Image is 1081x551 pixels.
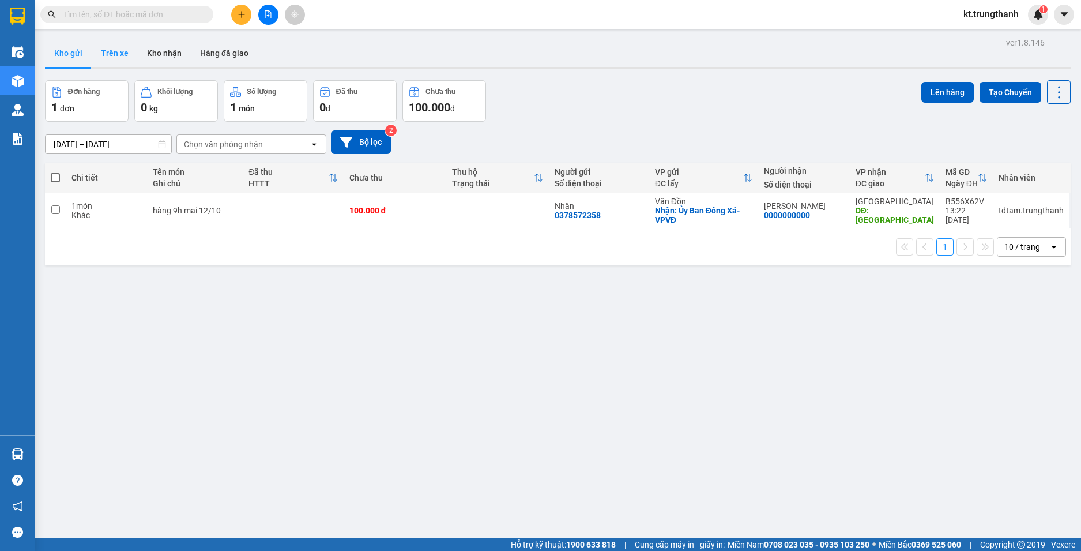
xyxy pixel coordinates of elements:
[247,88,276,96] div: Số lượng
[336,88,357,96] div: Đã thu
[1054,5,1074,25] button: caret-down
[349,206,440,215] div: 100.000 đ
[63,8,199,21] input: Tìm tên, số ĐT hoặc mã đơn
[764,540,869,549] strong: 0708 023 035 - 0935 103 250
[954,7,1028,21] span: kt.trungthanh
[764,166,844,175] div: Người nhận
[872,542,876,547] span: ⚪️
[452,167,534,177] div: Thu hộ
[936,238,954,256] button: 1
[153,167,238,177] div: Tên món
[264,10,272,18] span: file-add
[230,100,236,114] span: 1
[191,39,258,67] button: Hàng đã giao
[248,167,328,177] div: Đã thu
[940,163,993,193] th: Toggle SortBy
[48,10,56,18] span: search
[71,201,141,211] div: 1 món
[45,80,129,122] button: Đơn hàng1đơn
[149,104,158,113] span: kg
[138,39,191,67] button: Kho nhận
[157,88,193,96] div: Khối lượng
[248,179,328,188] div: HTTT
[1017,541,1025,549] span: copyright
[12,46,24,58] img: warehouse-icon
[649,163,758,193] th: Toggle SortBy
[184,138,263,150] div: Chọn văn phòng nhận
[12,133,24,145] img: solution-icon
[71,173,141,182] div: Chi tiết
[12,501,23,512] span: notification
[635,538,725,551] span: Cung cấp máy in - giấy in:
[10,8,25,25] img: logo-vxr
[153,206,238,215] div: hàng 9h mai 12/10
[856,197,934,206] div: [GEOGRAPHIC_DATA]
[728,538,869,551] span: Miền Nam
[624,538,626,551] span: |
[879,538,961,551] span: Miền Bắc
[12,104,24,116] img: warehouse-icon
[1033,9,1044,20] img: icon-new-feature
[243,163,343,193] th: Toggle SortBy
[511,538,616,551] span: Hỗ trợ kỹ thuật:
[319,100,326,114] span: 0
[655,167,743,177] div: VP gửi
[310,140,319,149] svg: open
[856,206,934,224] div: DĐ: Hà Nội
[1049,242,1059,252] svg: open
[224,80,307,122] button: Số lượng1món
[764,180,844,189] div: Số điện thoại
[655,179,743,188] div: ĐC lấy
[655,206,752,224] div: Nhận: Ủy Ban Đông Xá-VPVĐ
[12,75,24,87] img: warehouse-icon
[291,10,299,18] span: aim
[446,163,549,193] th: Toggle SortBy
[1041,5,1045,13] span: 1
[921,82,974,103] button: Lên hàng
[999,173,1064,182] div: Nhân viên
[134,80,218,122] button: Khối lượng0kg
[425,88,455,96] div: Chưa thu
[349,173,440,182] div: Chưa thu
[555,179,643,188] div: Số điện thoại
[45,39,92,67] button: Kho gửi
[655,197,752,206] div: Vân Đồn
[402,80,486,122] button: Chưa thu100.000đ
[92,39,138,67] button: Trên xe
[71,211,141,220] div: Khác
[12,448,24,460] img: warehouse-icon
[326,104,330,113] span: đ
[153,179,238,188] div: Ghi chú
[452,179,534,188] div: Trạng thái
[1006,36,1045,49] div: ver 1.8.146
[331,130,391,154] button: Bộ lọc
[239,104,255,113] span: món
[566,540,616,549] strong: 1900 633 818
[850,163,940,193] th: Toggle SortBy
[555,211,601,220] div: 0378572358
[1004,241,1040,253] div: 10 / trang
[141,100,147,114] span: 0
[385,125,397,136] sup: 2
[60,104,74,113] span: đơn
[68,88,100,96] div: Đơn hàng
[238,10,246,18] span: plus
[409,100,450,114] span: 100.000
[258,5,278,25] button: file-add
[946,206,987,224] div: 13:22 [DATE]
[313,80,397,122] button: Đã thu0đ
[46,135,171,153] input: Select a date range.
[856,179,925,188] div: ĐC giao
[1039,5,1048,13] sup: 1
[946,179,978,188] div: Ngày ĐH
[51,100,58,114] span: 1
[285,5,305,25] button: aim
[764,211,810,220] div: 0000000000
[12,527,23,538] span: message
[999,206,1064,215] div: tdtam.trungthanh
[970,538,971,551] span: |
[1059,9,1069,20] span: caret-down
[450,104,455,113] span: đ
[911,540,961,549] strong: 0369 525 060
[946,167,978,177] div: Mã GD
